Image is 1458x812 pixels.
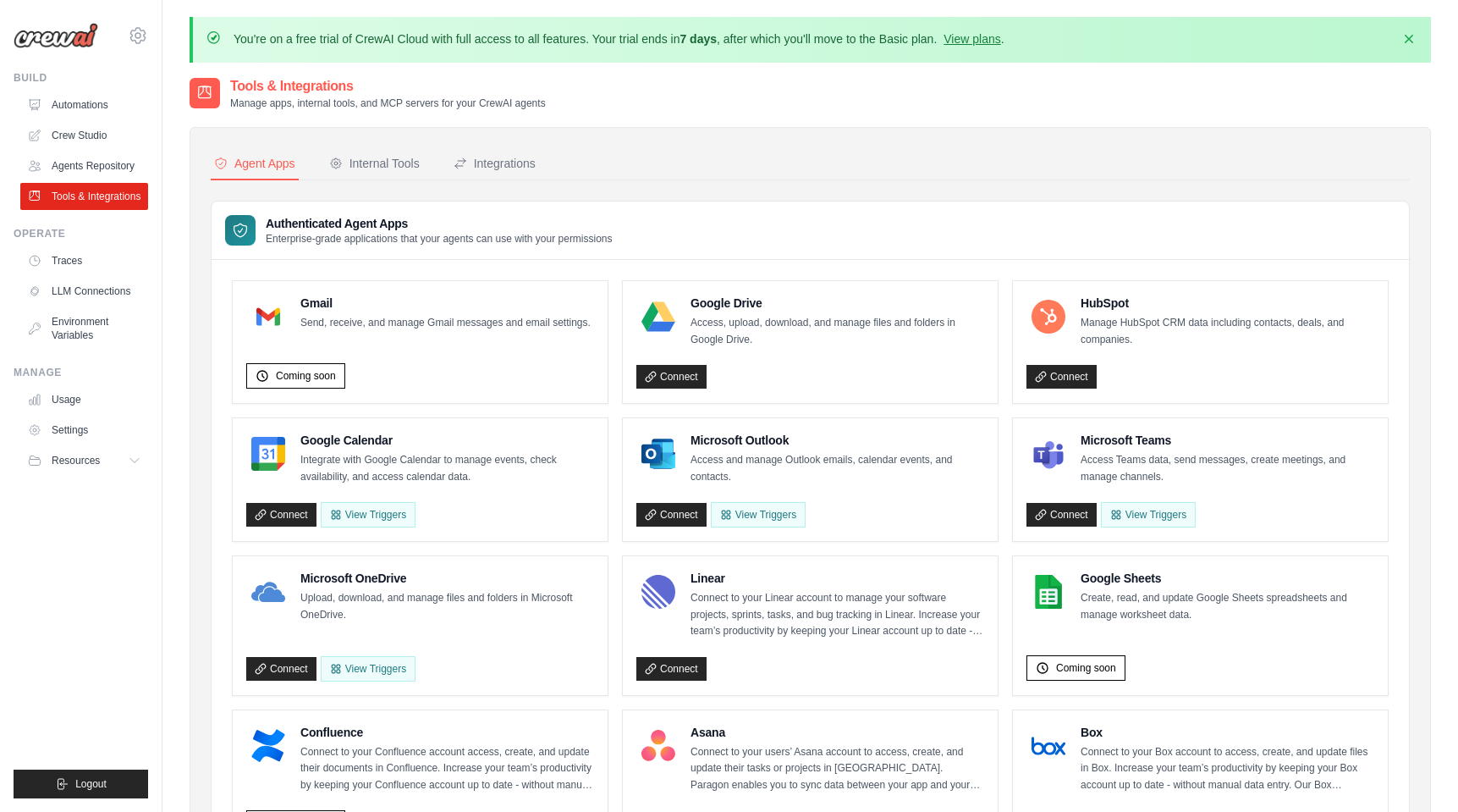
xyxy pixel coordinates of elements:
[1032,300,1065,334] img: HubSpot Logo
[20,417,148,444] a: Settings
[20,386,148,413] a: Usage
[1032,729,1065,763] img: Box Logo
[20,247,148,274] a: Traces
[20,91,148,119] a: Automations
[14,770,148,798] button: Logout
[1081,744,1374,794] p: Connect to your Box account to access, create, and update files in Box. Increase your team’s prod...
[1081,570,1374,587] h4: Google Sheets
[711,502,806,528] : View Triggers
[300,724,594,741] h4: Confluence
[246,657,316,681] a: Connect
[300,315,591,332] p: Send, receive, and manage Gmail messages and email settings.
[20,183,148,210] a: Tools & Integrations
[1026,365,1097,389] a: Connect
[300,744,594,794] p: Connect to your Confluence account access, create, and update their documents in Confluence. Incr...
[20,152,148,180] a: Agents Repository
[211,148,299,180] button: Agent Apps
[14,366,148,379] div: Manage
[1026,503,1097,527] a: Connect
[641,729,675,763] img: Asana Logo
[1081,452,1374,485] p: Access Teams data, send messages, create meetings, and manage channels.
[450,148,539,180] button: Integrations
[276,369,336,383] span: Coming soon
[690,570,984,587] h4: Linear
[636,503,707,527] a: Connect
[641,300,675,334] img: Google Drive Logo
[14,227,148,240] div: Operate
[300,295,591,312] h4: Gmail
[251,437,285,471] img: Google Calendar Logo
[1081,432,1374,449] h4: Microsoft Teams
[641,437,675,471] img: Microsoft Outlook Logo
[1101,502,1196,528] : View Triggers
[14,71,148,85] div: Build
[329,155,420,172] div: Internal Tools
[690,724,984,741] h4: Asana
[230,76,546,97] h2: Tools & Integrations
[14,23,98,48] img: Logo
[326,148,423,180] button: Internal Tools
[1081,315,1374,348] p: Manage HubSpot CRM data including contacts, deals, and companies.
[251,729,285,763] img: Confluence Logo
[20,278,148,305] a: LLM Connections
[944,32,1000,46] a: View plans
[679,32,717,46] strong: 7 days
[266,232,613,246] p: Enterprise-grade applications that your agents can use with your permissions
[300,432,594,449] h4: Google Calendar
[690,295,984,312] h4: Google Drive
[1081,590,1374,623] p: Create, read, and update Google Sheets spreadsheets and manage worksheet data.
[300,590,594,623] p: Upload, download, and manage files and folders in Microsoft OneDrive.
[1081,295,1374,312] h4: HubSpot
[690,432,984,449] h4: Microsoft Outlook
[20,122,148,149] a: Crew Studio
[251,575,285,609] img: Microsoft OneDrive Logo
[454,155,536,172] div: Integrations
[1032,437,1065,471] img: Microsoft Teams Logo
[300,570,594,587] h4: Microsoft OneDrive
[641,575,675,609] img: Linear Logo
[690,744,984,794] p: Connect to your users’ Asana account to access, create, and update their tasks or projects in [GE...
[234,30,1004,47] p: You're on a free trial of CrewAI Cloud with full access to all features. Your trial ends in , aft...
[321,502,415,528] button: View Triggers
[636,365,707,389] a: Connect
[1032,575,1065,609] img: Google Sheets Logo
[20,447,148,474] button: Resources
[230,97,546,110] p: Manage apps, internal tools, and MCP servers for your CrewAI agents
[690,590,984,640] p: Connect to your Linear account to manage your software projects, sprints, tasks, and bug tracking...
[214,155,295,172] div: Agent Apps
[20,308,148,349] a: Environment Variables
[300,452,594,485] p: Integrate with Google Calendar to manage events, check availability, and access calendar data.
[1081,724,1374,741] h4: Box
[690,315,984,348] p: Access, upload, download, and manage files and folders in Google Drive.
[246,503,316,527] a: Connect
[321,656,415,682] : View Triggers
[1056,661,1116,675] span: Coming soon
[266,215,613,232] h3: Authenticated Agent Apps
[636,657,707,681] a: Connect
[75,777,107,791] span: Logout
[690,452,984,485] p: Access and manage Outlook emails, calendar events, and contacts.
[251,300,285,334] img: Gmail Logo
[52,454,100,467] span: Resources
